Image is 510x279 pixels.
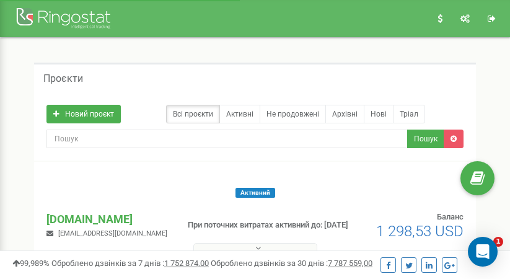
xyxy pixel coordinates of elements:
input: Пошук [46,130,408,148]
h5: Проєкти [43,73,83,84]
span: [EMAIL_ADDRESS][DOMAIN_NAME] [58,229,167,237]
span: Активний [235,188,275,198]
a: Не продовжені [260,105,326,123]
a: Тріал [393,105,425,123]
span: Оброблено дзвінків за 30 днів : [211,259,372,268]
u: 1 752 874,00 [164,259,209,268]
span: 99,989% [12,259,50,268]
a: Всі проєкти [166,105,220,123]
u: 7 787 559,00 [328,259,372,268]
a: Активні [219,105,260,123]
span: 1 [493,237,503,247]
p: [DOMAIN_NAME] [46,211,167,228]
button: Пошук [407,130,444,148]
span: 1 298,53 USD [376,223,464,240]
span: Баланс [437,212,464,221]
div: Open Intercom Messenger [468,237,498,267]
a: Нові [364,105,393,123]
p: При поточних витратах активний до: [DATE] [188,219,348,231]
span: Оброблено дзвінків за 7 днів : [51,259,209,268]
a: Архівні [325,105,364,123]
a: Новий проєкт [46,105,121,123]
